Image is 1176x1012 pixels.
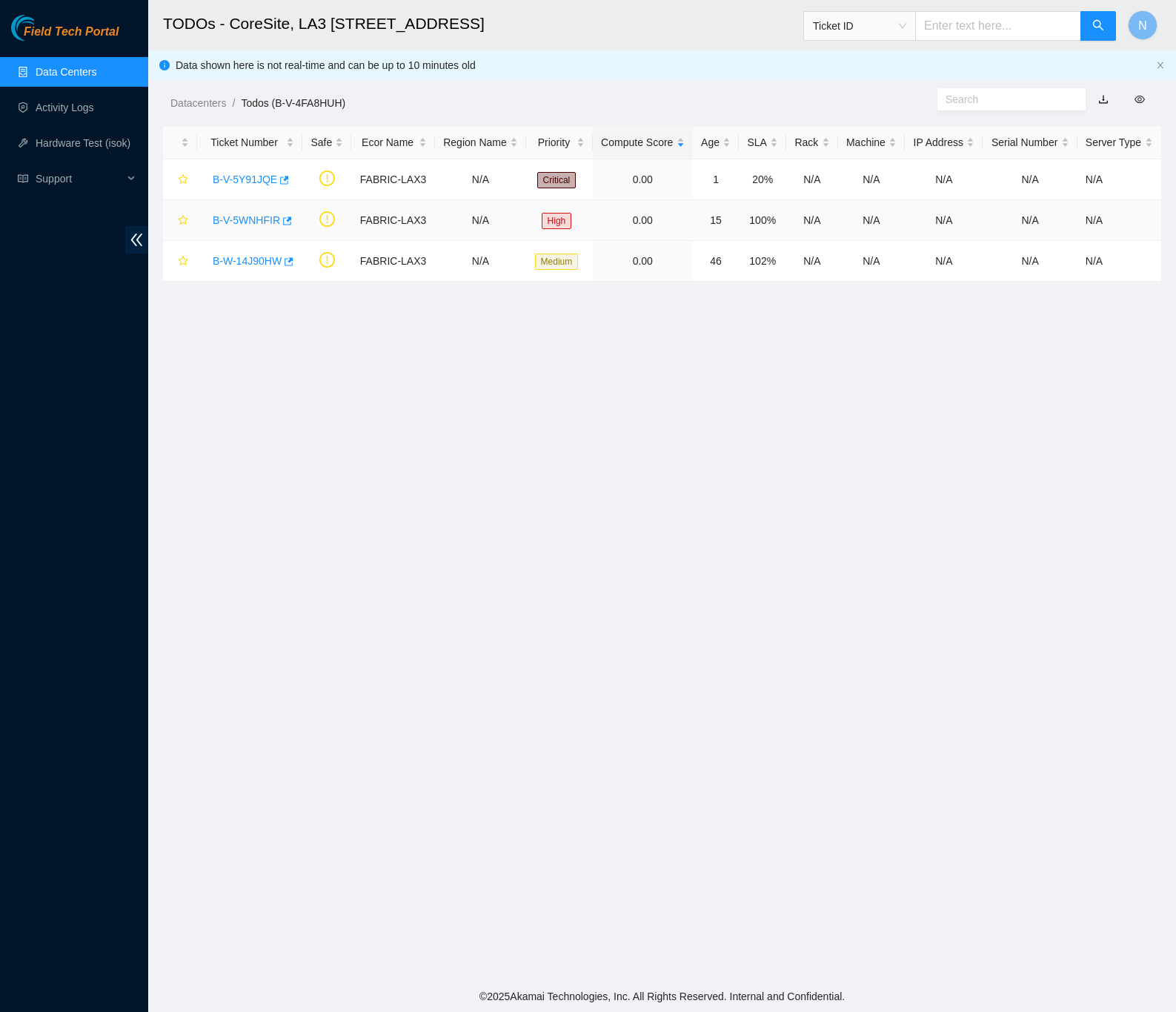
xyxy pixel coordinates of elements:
[213,255,282,267] a: B-W-14J90HW
[593,241,693,282] td: 0.00
[435,200,527,241] td: N/A
[537,172,577,188] span: Critical
[905,159,983,200] td: N/A
[18,173,28,184] span: read
[1098,93,1109,105] a: download
[351,241,434,282] td: FABRIC-LAX3
[171,208,189,232] button: star
[36,137,130,149] a: Hardware Test (isok)
[36,66,96,78] a: Data Centers
[693,159,739,200] td: 1
[786,200,837,241] td: N/A
[1080,11,1116,41] button: search
[786,241,837,282] td: N/A
[786,159,837,200] td: N/A
[178,215,188,227] span: star
[905,200,983,241] td: N/A
[813,15,906,37] span: Ticket ID
[171,168,189,191] button: star
[241,97,345,109] a: Todos (B-V-4FA8HUH)
[11,15,75,41] img: Akamai Technologies
[983,159,1077,200] td: N/A
[1077,200,1161,241] td: N/A
[170,97,226,109] a: Datacenters
[905,241,983,282] td: N/A
[838,200,906,241] td: N/A
[1138,16,1147,35] span: N
[593,159,693,200] td: 0.00
[11,27,119,46] a: Akamai TechnologiesField Tech Portal
[319,252,335,268] span: exclamation-circle
[24,25,119,39] span: Field Tech Portal
[739,200,786,241] td: 100%
[125,226,148,254] span: double-left
[36,102,94,113] a: Activity Logs
[693,241,739,282] td: 46
[1128,10,1157,40] button: N
[1156,61,1165,70] button: close
[838,159,906,200] td: N/A
[838,241,906,282] td: N/A
[351,200,434,241] td: FABRIC-LAX3
[351,159,434,200] td: FABRIC-LAX3
[319,211,335,227] span: exclamation-circle
[946,91,1066,108] input: Search
[983,200,1077,241] td: N/A
[1087,87,1120,111] button: download
[171,249,189,273] button: star
[983,241,1077,282] td: N/A
[739,241,786,282] td: 102%
[213,173,277,185] a: B-V-5Y91JQE
[1156,61,1165,70] span: close
[693,200,739,241] td: 15
[178,256,188,268] span: star
[319,171,335,186] span: exclamation-circle
[1077,159,1161,200] td: N/A
[1077,241,1161,282] td: N/A
[213,214,280,226] a: B-V-5WNHFIR
[535,254,579,270] span: Medium
[1092,19,1104,33] span: search
[739,159,786,200] td: 20%
[178,174,188,186] span: star
[435,241,527,282] td: N/A
[435,159,527,200] td: N/A
[148,981,1176,1012] footer: © 2025 Akamai Technologies, Inc. All Rights Reserved. Internal and Confidential.
[542,213,572,229] span: High
[1135,94,1145,105] span: eye
[36,164,123,194] span: Support
[232,97,235,109] span: /
[915,11,1081,41] input: Enter text here...
[593,200,693,241] td: 0.00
